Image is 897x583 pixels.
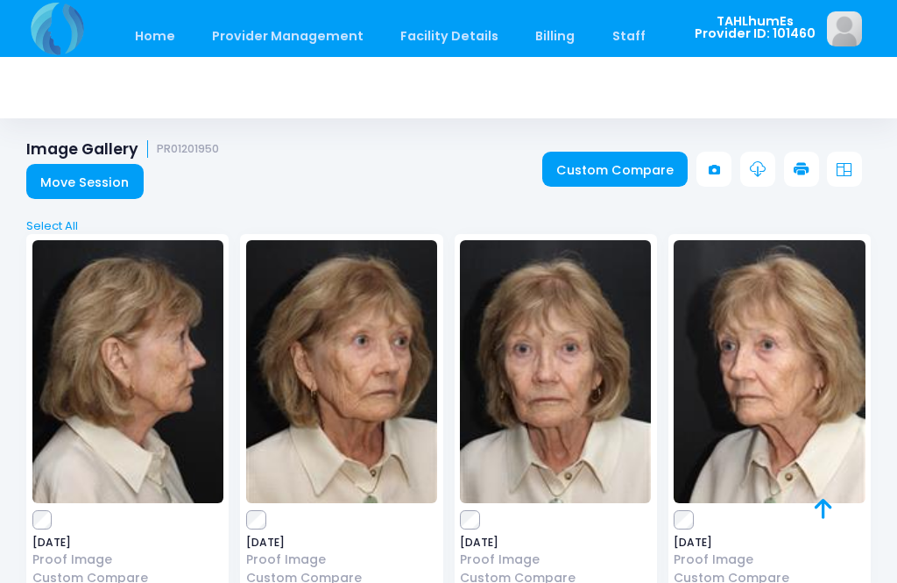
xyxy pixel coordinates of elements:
[246,537,437,548] span: [DATE]
[595,16,662,57] a: Staff
[674,537,865,548] span: [DATE]
[384,16,516,57] a: Facility Details
[460,551,651,569] a: Proof Image
[117,16,192,57] a: Home
[674,551,865,569] a: Proof Image
[542,152,689,187] a: Custom Compare
[21,217,877,235] a: Select All
[32,240,223,503] img: image
[519,16,592,57] a: Billing
[460,537,651,548] span: [DATE]
[246,240,437,503] img: image
[26,164,144,199] a: Move Session
[246,551,437,569] a: Proof Image
[827,11,862,46] img: image
[32,551,223,569] a: Proof Image
[460,240,651,503] img: image
[674,240,865,503] img: image
[695,15,816,40] span: TAHLhumEs Provider ID: 101460
[32,537,223,548] span: [DATE]
[194,16,380,57] a: Provider Management
[26,140,219,159] h1: Image Gallery
[157,143,219,156] small: PR01201950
